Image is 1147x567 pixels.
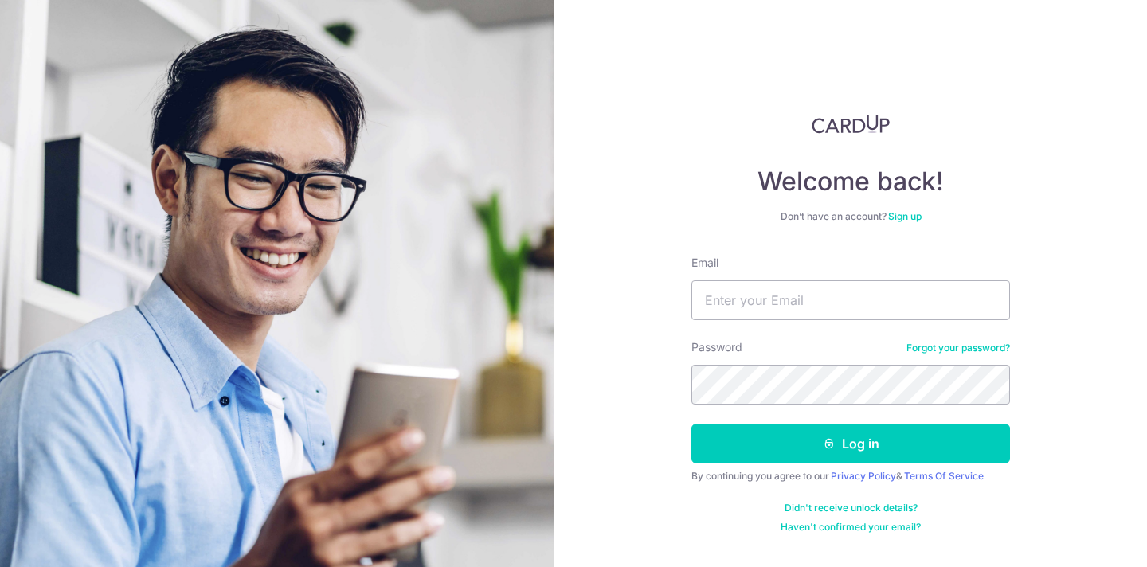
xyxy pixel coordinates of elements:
h4: Welcome back! [691,166,1010,197]
a: Privacy Policy [831,470,896,482]
label: Password [691,339,742,355]
a: Terms Of Service [904,470,984,482]
button: Log in [691,424,1010,463]
label: Email [691,255,718,271]
input: Enter your Email [691,280,1010,320]
div: Don’t have an account? [691,210,1010,223]
a: Forgot your password? [906,342,1010,354]
a: Didn't receive unlock details? [785,502,918,514]
a: Haven't confirmed your email? [781,521,921,534]
a: Sign up [888,210,922,222]
img: CardUp Logo [812,115,890,134]
div: By continuing you agree to our & [691,470,1010,483]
